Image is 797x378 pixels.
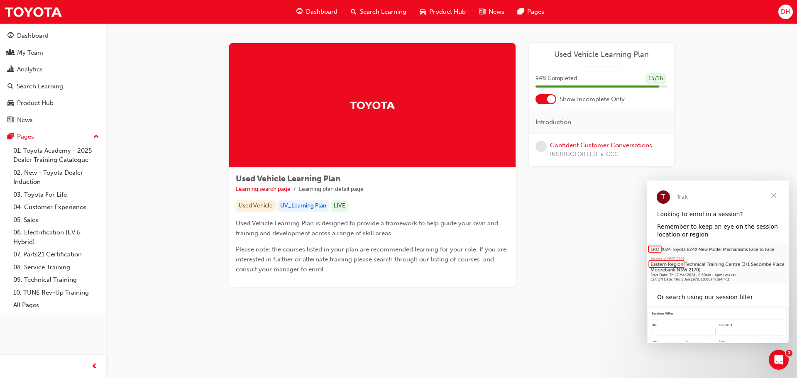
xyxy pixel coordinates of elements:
span: Please note: the courses listed in your plan are recommended learning for your role. If you are i... [236,246,508,273]
a: All Pages [10,299,103,312]
span: up-icon [93,132,99,142]
span: search-icon [351,7,357,17]
a: Learning search page [236,185,291,193]
div: UV_Learning Plan [277,200,329,212]
span: DH [781,7,790,17]
div: Product Hub [17,98,54,108]
a: 05. Sales [10,214,103,227]
span: car-icon [420,7,426,17]
span: chart-icon [7,66,14,73]
button: Pages [3,129,103,144]
span: news-icon [479,7,485,17]
a: 03. Toyota For Life [10,188,103,201]
a: News [3,112,103,128]
a: 06. Electrification (EV & Hybrid) [10,226,103,248]
div: Search Learning [17,82,63,91]
div: Pages [17,132,34,141]
span: CCC [606,150,619,159]
span: car-icon [7,100,14,107]
div: News [17,115,33,125]
span: Introduction [535,117,571,127]
span: prev-icon [91,361,98,372]
button: DashboardMy TeamAnalyticsSearch LearningProduct HubNews [3,27,103,129]
a: 10. TUNE Rev-Up Training [10,286,103,299]
div: Used Vehicle [236,200,276,212]
a: 08. Service Training [10,261,103,274]
span: News [489,7,504,17]
a: news-iconNews [472,3,511,20]
a: Confident Customer Conversations [550,141,652,149]
span: 94 % Completed [535,74,577,83]
span: people-icon [7,49,14,57]
span: Dashboard [306,7,337,17]
a: search-iconSearch Learning [344,3,413,20]
span: news-icon [7,117,14,124]
span: Product Hub [429,7,466,17]
span: INSTRUCTOR LED [550,150,597,159]
a: Analytics [3,62,103,77]
div: LIVE [331,200,348,212]
a: 09. Technical Training [10,273,103,286]
div: Dashboard [17,31,49,41]
span: pages-icon [7,133,14,141]
a: Search Learning [3,79,103,94]
a: Product Hub [3,95,103,111]
a: Used Vehicle Learning Plan [535,50,667,59]
iframe: Intercom live chat [769,350,789,370]
a: 07. Parts21 Certification [10,248,103,261]
a: 04. Customer Experience [10,201,103,214]
div: My Team [17,48,43,58]
a: Dashboard [3,28,103,44]
span: search-icon [7,83,13,90]
span: learningRecordVerb_NONE-icon [535,141,547,152]
span: pages-icon [518,7,524,17]
span: Used Vehicle Learning Plan is designed to provide a framework to help guide your own and training... [236,219,500,237]
span: Show Incomplete Only [560,95,625,104]
div: Analytics [17,65,43,74]
a: car-iconProduct Hub [413,3,472,20]
a: guage-iconDashboard [290,3,344,20]
span: Used Vehicle Learning Plan [236,174,340,183]
iframe: Intercom live chat message [647,180,789,343]
button: DH [778,5,793,19]
div: 15 / 16 [645,73,666,84]
li: Learning plan detail page [299,185,364,194]
img: Trak [4,2,62,21]
a: 01. Toyota Academy - 2025 Dealer Training Catalogue [10,144,103,166]
span: guage-icon [7,32,14,40]
span: 1 [786,350,792,356]
a: pages-iconPages [511,3,551,20]
span: Pages [527,7,544,17]
a: 02. New - Toyota Dealer Induction [10,166,103,188]
span: Search Learning [360,7,406,17]
img: Trak [350,98,395,112]
span: guage-icon [296,7,303,17]
a: My Team [3,45,103,61]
